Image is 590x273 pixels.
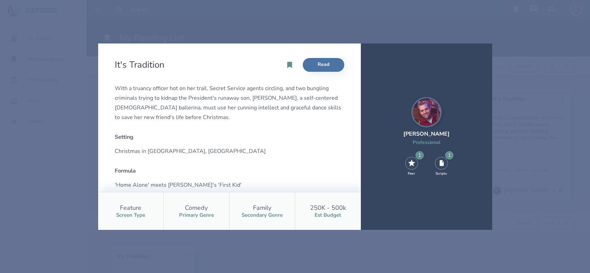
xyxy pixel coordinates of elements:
[115,59,167,71] h2: It's Tradition
[445,151,453,159] div: 1
[315,212,341,218] div: Est Budget
[403,139,450,146] div: Professional
[115,180,344,190] div: 'Home Alone' meets [PERSON_NAME]'s 'First Kid'
[115,146,344,156] div: Christmas in [GEOGRAPHIC_DATA], [GEOGRAPHIC_DATA]
[115,133,344,141] div: Setting
[310,204,346,212] div: 250K - 500k
[253,204,271,212] div: Family
[411,97,442,127] img: user_1718118867-crop.jpg
[185,204,208,212] div: Comedy
[115,167,344,175] div: Formula
[408,171,415,176] div: Peer
[403,97,450,154] a: [PERSON_NAME]Professional
[303,58,344,72] a: Read
[435,157,448,176] div: 1 Script
[116,212,145,218] div: Screen Type
[242,212,283,218] div: Secondary Genre
[405,157,418,176] div: 1 Recommend
[415,151,424,159] div: 1
[403,130,450,138] div: [PERSON_NAME]
[115,84,344,122] div: With a truancy officer hot on her trail, Secret Service agents circling, and two bungling crimina...
[179,212,214,218] div: Primary Genre
[436,171,447,176] div: Scripts
[120,204,141,212] div: Feature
